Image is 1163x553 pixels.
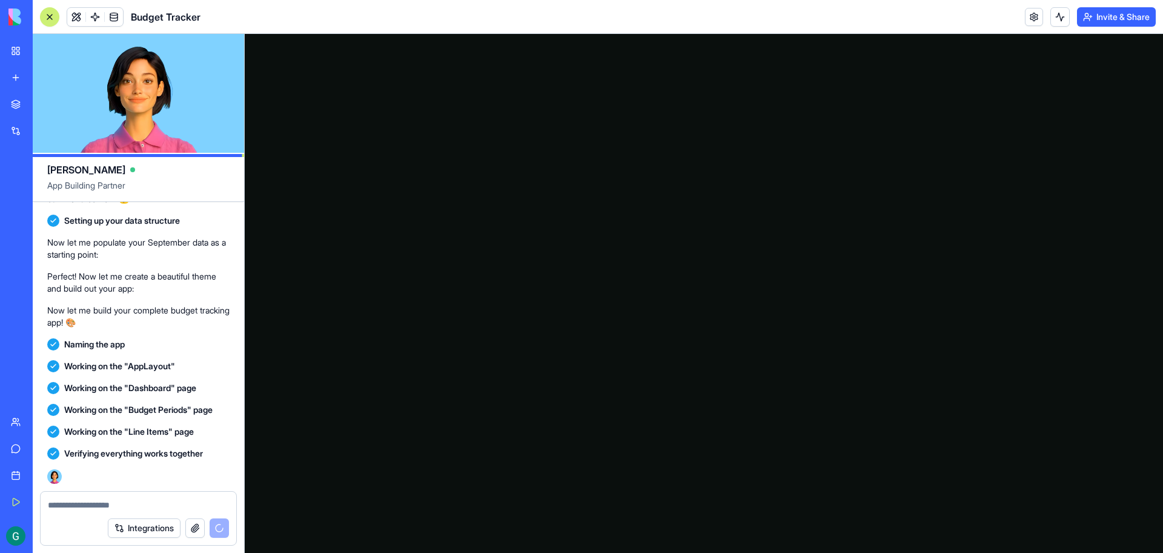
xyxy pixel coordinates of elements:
img: ACg8ocIUnfeN8zsqf7zTIl5S_cEeI0faD9gZTJU8D9V4xDLv_J4q_A=s96-c [6,526,25,546]
span: Setting up your data structure [64,215,180,227]
p: Perfect! Now let me create a beautiful theme and build out your app: [47,270,230,295]
span: Verifying everything works together [64,447,203,460]
p: Now let me populate your September data as a starting point: [47,236,230,261]
span: Working on the "Line Items" page [64,426,194,438]
span: Naming the app [64,338,125,350]
img: logo [8,8,84,25]
span: Working on the "Budget Periods" page [64,404,213,416]
span: Working on the "AppLayout" [64,360,175,372]
span: Working on the "Dashboard" page [64,382,196,394]
button: Integrations [108,518,181,538]
span: [PERSON_NAME] [47,163,125,177]
p: Now let me build your complete budget tracking app! 🎨 [47,304,230,329]
span: App Building Partner [47,179,230,201]
span: Budget Tracker [131,10,200,24]
img: Ella_00000_wcx2te.png [47,469,62,484]
button: Invite & Share [1077,7,1156,27]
